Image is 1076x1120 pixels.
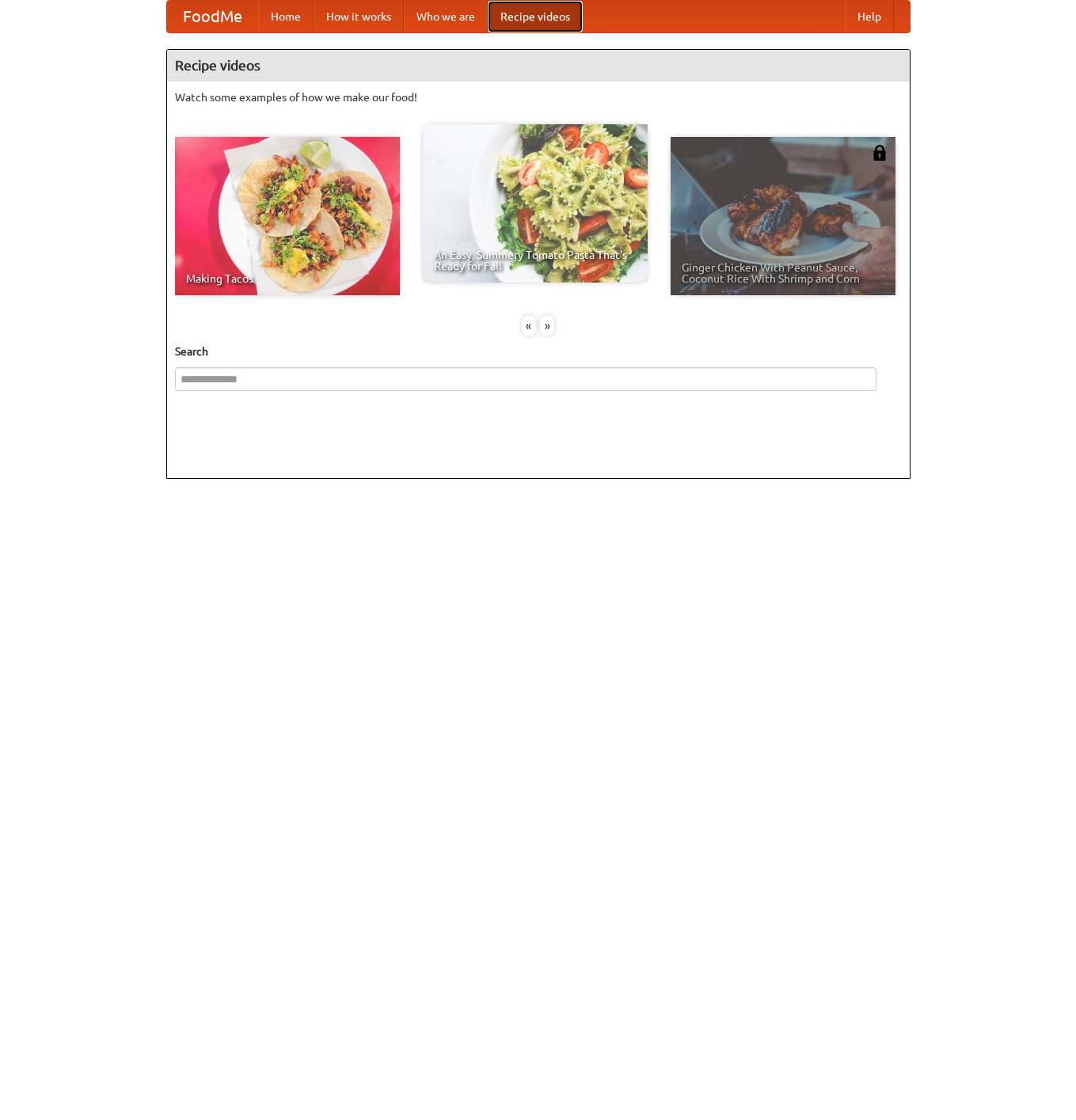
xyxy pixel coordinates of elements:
a: How it works [314,1,404,32]
h4: Recipe videos [167,50,910,82]
a: Home [258,1,314,32]
div: « [522,316,536,336]
p: Watch some examples of how we make our food! [175,89,902,105]
h5: Search [175,344,902,359]
a: Recipe videos [488,1,583,32]
a: An Easy, Summery Tomato Pasta That's Ready for Fall [423,124,648,283]
div: » [540,316,554,336]
a: Who we are [404,1,488,32]
img: 483408.png [872,145,888,161]
a: Help [845,1,894,32]
a: Making Tacos [175,137,400,295]
a: FoodMe [167,1,258,32]
span: An Easy, Summery Tomato Pasta That's Ready for Fall [434,249,637,271]
span: Making Tacos [186,273,389,284]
